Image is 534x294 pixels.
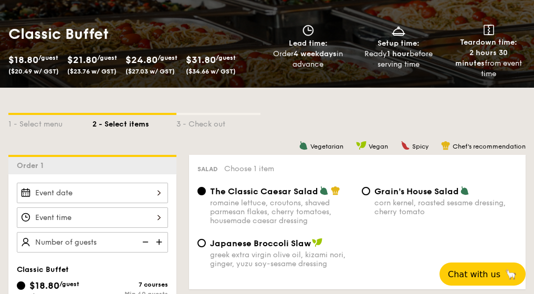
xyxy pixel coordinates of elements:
[216,54,236,61] span: /guest
[17,183,168,203] input: Event date
[17,161,48,170] span: Order 1
[439,262,526,286] button: Chat with us🦙
[8,25,263,44] h1: Classic Buffet
[460,186,469,195] img: icon-vegetarian.fe4039eb.svg
[38,54,58,61] span: /guest
[210,198,353,225] div: romaine lettuce, croutons, shaved parmesan flakes, cherry tomatoes, housemade caesar dressing
[59,280,79,288] span: /guest
[67,54,97,66] span: $21.80
[125,68,175,75] span: ($27.03 w/ GST)
[97,54,117,61] span: /guest
[391,25,406,36] img: icon-dish.430c3a2e.svg
[197,239,206,247] input: Japanese Broccoli Slawgreek extra virgin olive oil, kizami nori, ginger, yuzu soy-sesame dressing
[137,232,152,252] img: icon-reduce.1d2dbef1.svg
[300,25,316,36] img: icon-clock.2db775ea.svg
[92,281,168,288] div: 7 courses
[310,143,343,150] span: Vegetarian
[448,269,500,279] span: Chat with us
[8,54,38,66] span: $18.80
[17,281,25,290] input: $18.80/guest($20.49 w/ GST)7 coursesMin 40 guests
[374,198,518,216] div: corn kernel, roasted sesame dressing, cherry tomato
[387,49,410,58] strong: 1 hour
[412,143,428,150] span: Spicy
[8,68,59,75] span: ($20.49 w/ GST)
[186,54,216,66] span: $31.80
[362,187,370,195] input: Grain's House Saladcorn kernel, roasted sesame dressing, cherry tomato
[331,186,340,195] img: icon-chef-hat.a58ddaea.svg
[401,141,410,150] img: icon-spicy.37a8142b.svg
[267,49,349,70] div: Order in advance
[29,280,59,291] span: $18.80
[224,164,274,173] span: Choose 1 item
[289,39,328,48] span: Lead time:
[17,265,69,274] span: Classic Buffet
[374,186,459,196] span: Grain's House Salad
[441,141,451,150] img: icon-chef-hat.a58ddaea.svg
[319,186,329,195] img: icon-vegetarian.fe4039eb.svg
[369,143,388,150] span: Vegan
[152,232,168,252] img: icon-add.58712e84.svg
[197,187,206,195] input: The Classic Caesar Saladromaine lettuce, croutons, shaved parmesan flakes, cherry tomatoes, house...
[210,238,311,248] span: Japanese Broccoli Slaw
[17,207,168,228] input: Event time
[312,238,322,247] img: icon-vegan.f8ff3823.svg
[17,232,168,253] input: Number of guests
[448,48,530,79] div: from event time
[378,39,420,48] span: Setup time:
[125,54,158,66] span: $24.80
[197,165,218,173] span: Salad
[294,49,337,58] strong: 4 weekdays
[67,68,117,75] span: ($23.76 w/ GST)
[210,186,318,196] span: The Classic Caesar Salad
[92,115,176,130] div: 2 - Select items
[186,68,236,75] span: ($34.66 w/ GST)
[158,54,177,61] span: /guest
[299,141,308,150] img: icon-vegetarian.fe4039eb.svg
[460,38,517,47] span: Teardown time:
[8,115,92,130] div: 1 - Select menu
[176,115,260,130] div: 3 - Check out
[356,141,367,150] img: icon-vegan.f8ff3823.svg
[455,48,508,68] strong: 2 hours 30 minutes
[358,49,439,70] div: Ready before serving time
[453,143,526,150] span: Chef's recommendation
[484,25,494,35] img: icon-teardown.65201eee.svg
[505,268,517,280] span: 🦙
[210,250,353,268] div: greek extra virgin olive oil, kizami nori, ginger, yuzu soy-sesame dressing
